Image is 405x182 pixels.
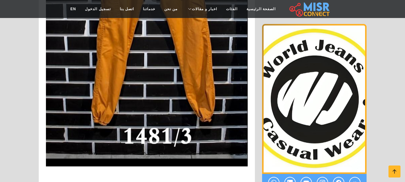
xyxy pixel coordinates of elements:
a: اتصل بنا [115,3,138,15]
a: الفئات [222,3,242,15]
a: اخبار و مقالات [182,3,222,15]
div: 1 / 1 [262,24,367,174]
a: الصفحة الرئيسية [242,3,280,15]
img: main.misr_connect [289,1,330,16]
a: تسجيل الدخول [80,3,115,15]
span: اخبار و مقالات [192,6,217,12]
a: EN [66,3,81,15]
a: من نحن [160,3,182,15]
a: خدماتنا [138,3,160,15]
img: مصنع عالم الجينز السوري [262,24,367,174]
